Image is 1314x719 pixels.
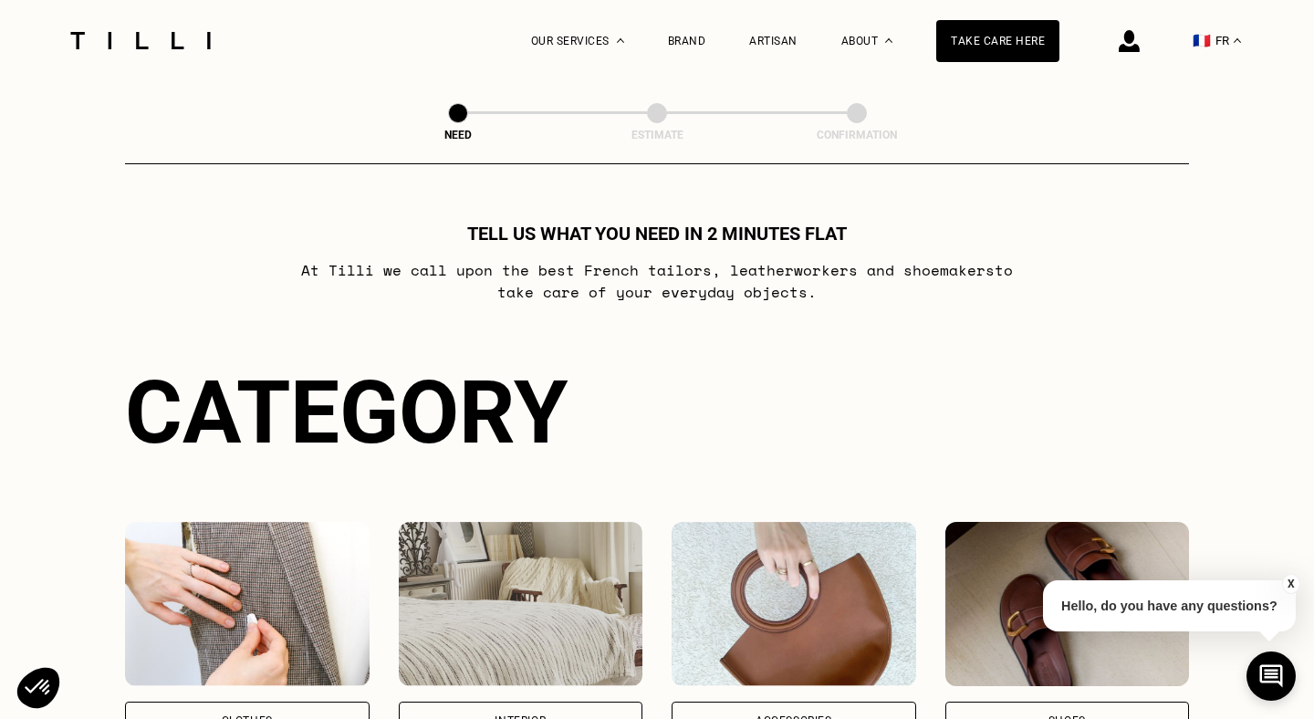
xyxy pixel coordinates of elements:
font: Take care here [951,35,1045,47]
font: 🇫🇷 [1193,32,1211,49]
img: About drop-down menu [885,38,892,43]
font: Confirmation [817,129,897,141]
font: Category [125,361,568,464]
img: Drop-down menu [617,38,624,43]
button: X [1282,574,1300,594]
img: Accessories [672,522,916,686]
a: Artisan [749,35,798,47]
font: X [1288,578,1295,590]
font: Our services [531,35,610,47]
font: FR [1215,34,1229,47]
a: Brand [668,35,706,47]
img: drop-down menu [1234,38,1241,43]
font: About [841,35,879,47]
img: Shoes [945,522,1190,686]
img: Tilli Dressmaking Service Logo [64,32,217,49]
font: Estimate [631,129,683,141]
font: Hello, do you have any questions? [1061,599,1277,613]
font: , leatherworkers and shoemakers [712,259,995,281]
a: Take care here [936,20,1059,62]
img: connection icon [1119,30,1140,52]
font: to take care of your everyday objects. [497,259,1013,303]
font: Tell us what you need in 2 minutes flat [467,223,847,245]
img: Interior [399,522,643,686]
font: At Tilli we call upon the best French tailors [301,259,712,281]
img: Clothes [125,522,370,686]
font: Need [444,129,472,141]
